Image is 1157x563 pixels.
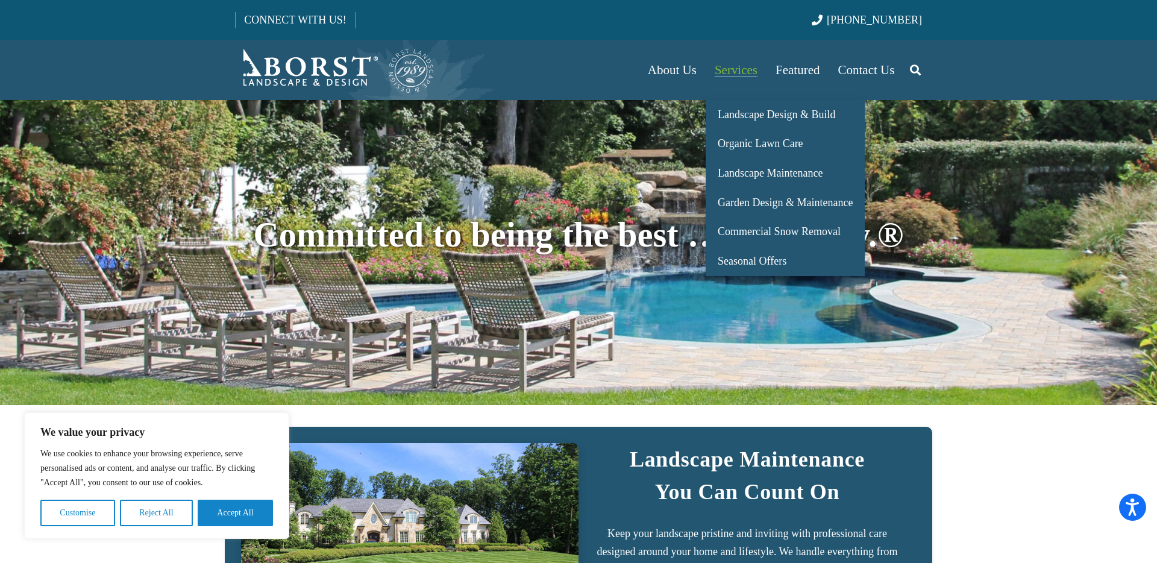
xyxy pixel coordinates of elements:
[639,40,706,100] a: About Us
[198,500,273,526] button: Accept All
[706,188,865,218] a: Garden Design & Maintenance
[706,100,865,130] a: Landscape Design & Build
[40,447,273,490] p: We use cookies to enhance your browsing experience, serve personalised ads or content, and analys...
[254,215,904,254] span: Committed to being the best … naturally.®
[40,425,273,439] p: We value your privacy
[706,247,865,276] a: Seasonal Offers
[718,137,803,149] span: Organic Lawn Care
[24,412,289,539] div: We value your privacy
[40,500,115,526] button: Customise
[767,40,829,100] a: Featured
[706,40,767,100] a: Services
[718,225,841,237] span: Commercial Snow Removal
[235,46,435,94] a: Borst-Logo
[648,63,697,77] span: About Us
[827,14,922,26] span: [PHONE_NUMBER]
[706,159,865,188] a: Landscape Maintenance
[718,167,823,179] span: Landscape Maintenance
[812,14,922,26] a: [PHONE_NUMBER]
[718,255,786,267] span: Seasonal Offers
[706,130,865,159] a: Organic Lawn Care
[838,63,895,77] span: Contact Us
[903,55,927,85] a: Search
[120,500,193,526] button: Reject All
[655,480,840,504] strong: You Can Count On
[776,63,820,77] span: Featured
[718,109,835,121] span: Landscape Design & Build
[718,197,853,209] span: Garden Design & Maintenance
[706,217,865,247] a: Commercial Snow Removal
[829,40,904,100] a: Contact Us
[236,5,354,34] a: CONNECT WITH US!
[630,447,865,471] strong: Landscape Maintenance
[715,63,757,77] span: Services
